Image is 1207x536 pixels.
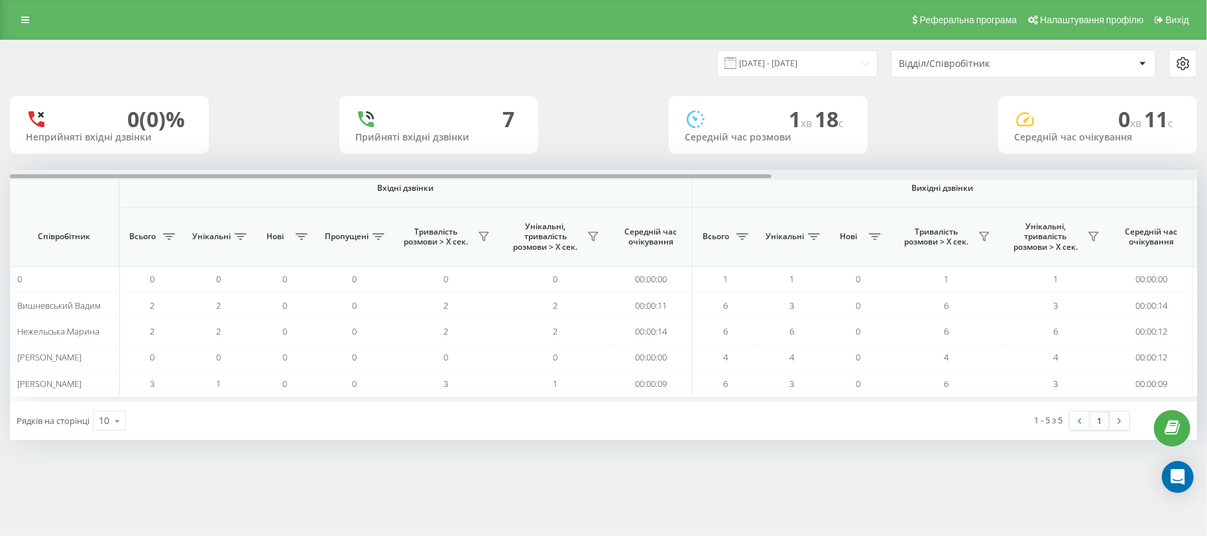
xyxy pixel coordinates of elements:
[17,273,22,285] span: 0
[126,231,159,242] span: Всього
[838,116,844,131] span: c
[192,231,231,242] span: Унікальні
[1118,105,1144,133] span: 0
[766,231,804,242] span: Унікальні
[1035,413,1063,427] div: 1 - 5 з 5
[724,351,728,363] span: 4
[724,299,728,311] span: 6
[856,351,861,363] span: 0
[1166,15,1189,25] span: Вихід
[217,351,221,363] span: 0
[1110,345,1193,370] td: 00:00:12
[724,273,728,285] span: 1
[724,325,728,337] span: 6
[1007,221,1084,252] span: Унікальні, тривалість розмови > Х сек.
[944,351,948,363] span: 4
[283,299,288,311] span: 0
[944,299,948,311] span: 6
[17,299,101,311] span: Вишневський Вадим
[26,132,193,143] div: Неприйняті вхідні дзвінки
[856,299,861,311] span: 0
[283,325,288,337] span: 0
[724,183,1162,193] span: Вихідні дзвінки
[801,116,815,131] span: хв
[217,325,221,337] span: 2
[790,351,795,363] span: 4
[553,299,557,311] span: 2
[610,345,693,370] td: 00:00:00
[856,378,861,390] span: 0
[17,378,82,390] span: [PERSON_NAME]
[790,273,795,285] span: 1
[154,183,658,193] span: Вхідні дзвінки
[217,378,221,390] span: 1
[1053,378,1058,390] span: 3
[790,325,795,337] span: 6
[620,227,682,247] span: Середній час очікування
[898,227,974,247] span: Тривалість розмови > Х сек.
[355,132,522,143] div: Прийняті вхідні дзвінки
[443,273,448,285] span: 0
[17,415,89,427] span: Рядків на сторінці
[856,325,861,337] span: 0
[353,273,357,285] span: 0
[150,273,155,285] span: 0
[1110,292,1193,318] td: 00:00:14
[217,273,221,285] span: 0
[150,351,155,363] span: 0
[944,325,948,337] span: 6
[21,231,107,242] span: Співробітник
[1090,411,1110,430] a: 1
[353,351,357,363] span: 0
[553,351,557,363] span: 0
[1014,132,1181,143] div: Середній час очікування
[832,231,865,242] span: Нові
[685,132,852,143] div: Середній час розмови
[150,378,155,390] span: 3
[353,378,357,390] span: 0
[150,325,155,337] span: 2
[699,231,732,242] span: Всього
[443,351,448,363] span: 0
[1120,227,1182,247] span: Середній час очікування
[502,107,514,132] div: 7
[553,273,557,285] span: 0
[724,378,728,390] span: 6
[127,107,185,132] div: 0 (0)%
[1040,15,1143,25] span: Налаштування профілю
[1110,370,1193,396] td: 00:00:09
[325,231,369,242] span: Пропущені
[610,319,693,345] td: 00:00:14
[1130,116,1144,131] span: хв
[353,299,357,311] span: 0
[1053,273,1058,285] span: 1
[610,266,693,292] td: 00:00:00
[259,231,292,242] span: Нові
[1144,105,1173,133] span: 11
[1053,325,1058,337] span: 6
[99,414,109,427] div: 10
[398,227,474,247] span: Тривалість розмови > Х сек.
[507,221,583,252] span: Унікальні, тривалість розмови > Х сек.
[1110,266,1193,292] td: 00:00:00
[17,351,82,363] span: [PERSON_NAME]
[283,273,288,285] span: 0
[790,378,795,390] span: 3
[920,15,1017,25] span: Реферальна програма
[283,351,288,363] span: 0
[283,378,288,390] span: 0
[1162,461,1194,493] div: Open Intercom Messenger
[610,292,693,318] td: 00:00:11
[1053,299,1058,311] span: 3
[1053,351,1058,363] span: 4
[610,370,693,396] td: 00:00:09
[789,105,815,133] span: 1
[815,105,844,133] span: 18
[790,299,795,311] span: 3
[443,299,448,311] span: 2
[443,325,448,337] span: 2
[443,378,448,390] span: 3
[150,299,155,311] span: 2
[944,378,948,390] span: 6
[1168,116,1173,131] span: c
